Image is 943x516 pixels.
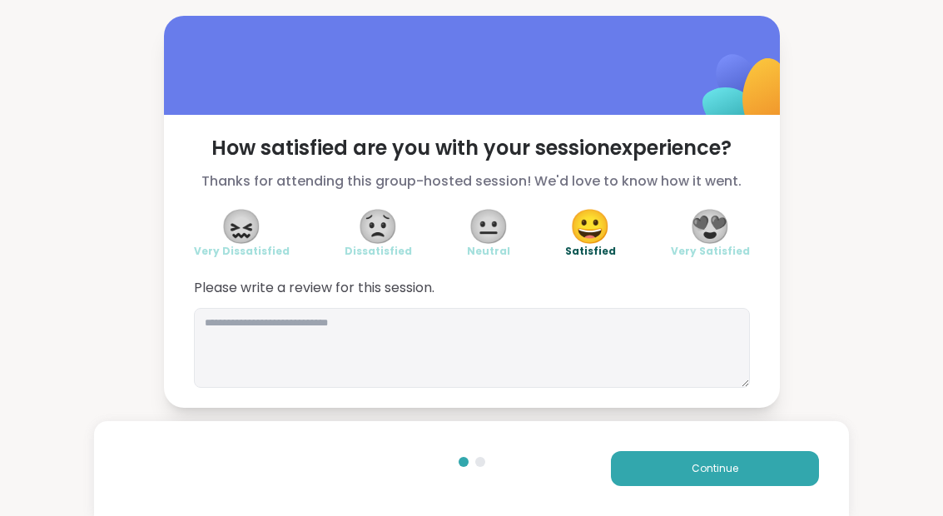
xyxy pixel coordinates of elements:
[221,211,262,241] span: 😖
[663,11,829,176] img: ShareWell Logomark
[467,245,510,258] span: Neutral
[345,245,412,258] span: Dissatisfied
[357,211,399,241] span: 😟
[569,211,611,241] span: 😀
[194,278,750,298] span: Please write a review for this session.
[671,245,750,258] span: Very Satisfied
[194,135,750,161] span: How satisfied are you with your session experience?
[611,451,819,486] button: Continue
[692,461,738,476] span: Continue
[194,245,290,258] span: Very Dissatisfied
[468,211,509,241] span: 😐
[689,211,731,241] span: 😍
[565,245,616,258] span: Satisfied
[194,171,750,191] span: Thanks for attending this group-hosted session! We'd love to know how it went.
